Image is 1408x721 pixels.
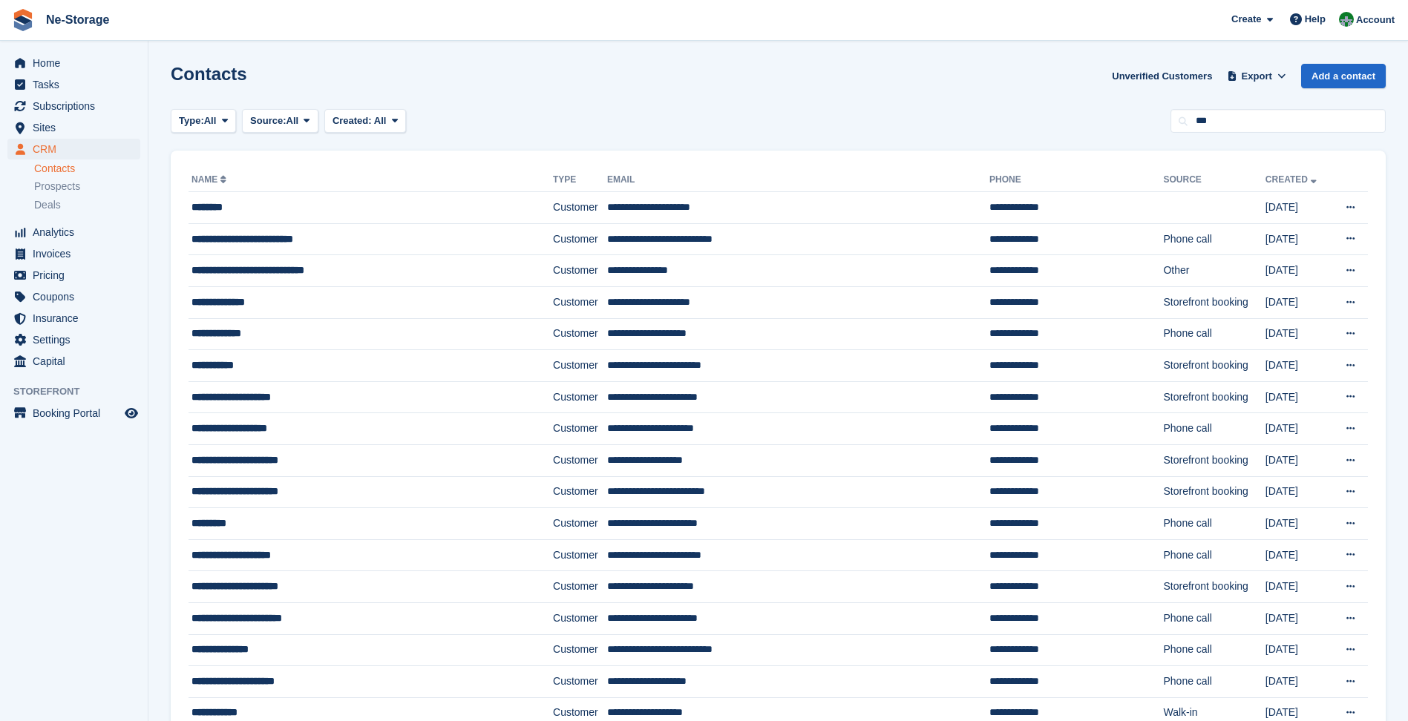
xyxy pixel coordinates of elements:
[553,602,607,634] td: Customer
[242,109,318,134] button: Source: All
[1163,255,1265,287] td: Other
[7,74,140,95] a: menu
[1265,318,1331,350] td: [DATE]
[1265,223,1331,255] td: [DATE]
[1163,476,1265,508] td: Storefront booking
[607,168,989,192] th: Email
[1265,381,1331,413] td: [DATE]
[33,53,122,73] span: Home
[553,508,607,540] td: Customer
[7,265,140,286] a: menu
[553,476,607,508] td: Customer
[553,168,607,192] th: Type
[33,286,122,307] span: Coupons
[1163,508,1265,540] td: Phone call
[33,351,122,372] span: Capital
[1163,444,1265,476] td: Storefront booking
[7,139,140,159] a: menu
[1339,12,1354,27] img: Charlotte Nesbitt
[286,113,299,128] span: All
[7,329,140,350] a: menu
[7,243,140,264] a: menu
[33,243,122,264] span: Invoices
[553,413,607,445] td: Customer
[33,117,122,138] span: Sites
[1163,634,1265,666] td: Phone call
[1265,192,1331,224] td: [DATE]
[1163,381,1265,413] td: Storefront booking
[333,115,372,126] span: Created:
[1356,13,1395,27] span: Account
[553,666,607,698] td: Customer
[1265,539,1331,571] td: [DATE]
[553,634,607,666] td: Customer
[34,198,61,212] span: Deals
[1305,12,1326,27] span: Help
[34,179,140,194] a: Prospects
[1265,571,1331,603] td: [DATE]
[7,96,140,116] a: menu
[553,444,607,476] td: Customer
[1265,444,1331,476] td: [DATE]
[553,286,607,318] td: Customer
[250,113,286,128] span: Source:
[7,351,140,372] a: menu
[204,113,217,128] span: All
[34,197,140,213] a: Deals
[7,308,140,329] a: menu
[1265,476,1331,508] td: [DATE]
[7,286,140,307] a: menu
[7,222,140,243] a: menu
[553,381,607,413] td: Customer
[1265,286,1331,318] td: [DATE]
[33,139,122,159] span: CRM
[1265,508,1331,540] td: [DATE]
[553,255,607,287] td: Customer
[33,222,122,243] span: Analytics
[1231,12,1261,27] span: Create
[7,53,140,73] a: menu
[1163,168,1265,192] th: Source
[374,115,387,126] span: All
[171,64,247,84] h1: Contacts
[33,74,122,95] span: Tasks
[1265,255,1331,287] td: [DATE]
[191,174,229,185] a: Name
[33,265,122,286] span: Pricing
[1265,350,1331,382] td: [DATE]
[1301,64,1386,88] a: Add a contact
[1265,634,1331,666] td: [DATE]
[34,162,140,176] a: Contacts
[553,192,607,224] td: Customer
[553,318,607,350] td: Customer
[1163,286,1265,318] td: Storefront booking
[1106,64,1218,88] a: Unverified Customers
[1163,602,1265,634] td: Phone call
[33,403,122,424] span: Booking Portal
[1265,602,1331,634] td: [DATE]
[122,404,140,422] a: Preview store
[1163,318,1265,350] td: Phone call
[324,109,406,134] button: Created: All
[553,350,607,382] td: Customer
[34,180,80,194] span: Prospects
[33,308,122,329] span: Insurance
[13,384,148,399] span: Storefront
[7,117,140,138] a: menu
[553,571,607,603] td: Customer
[1163,666,1265,698] td: Phone call
[1163,223,1265,255] td: Phone call
[553,539,607,571] td: Customer
[33,96,122,116] span: Subscriptions
[1265,174,1320,185] a: Created
[1163,571,1265,603] td: Storefront booking
[989,168,1163,192] th: Phone
[33,329,122,350] span: Settings
[40,7,115,32] a: Ne-Storage
[1242,69,1272,84] span: Export
[1163,413,1265,445] td: Phone call
[1163,539,1265,571] td: Phone call
[1265,413,1331,445] td: [DATE]
[1224,64,1289,88] button: Export
[179,113,204,128] span: Type:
